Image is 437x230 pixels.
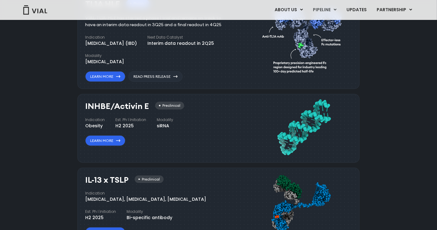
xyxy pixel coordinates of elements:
[372,5,417,15] a: PARTNERSHIPMenu Toggle
[308,5,342,15] a: PIPELINEMenu Toggle
[85,190,206,196] h4: Indication
[85,135,125,146] a: Learn More
[147,35,214,40] h4: Next Data Catalyst
[155,102,184,110] div: Preclinical
[85,71,125,82] a: Learn More
[135,176,164,183] div: Preclinical
[127,214,172,221] div: Bi-specific antibody
[23,5,48,15] img: Vial Logo
[85,102,149,111] h3: INHBE/Activin E
[85,117,105,123] h4: Indication
[85,214,116,221] div: H2 2025
[157,117,173,123] h4: Modality
[85,209,116,214] h4: Est. Ph I Initiation
[85,196,206,203] div: [MEDICAL_DATA], [MEDICAL_DATA], [MEDICAL_DATA]
[85,35,137,40] h4: Indication
[157,123,173,129] div: siRNA
[85,15,230,28] div: VIAL-TL1A-HLE has started a phase 1 trial and remains on track to have an interim data readout in...
[85,40,137,47] div: [MEDICAL_DATA] (IBD)
[85,123,105,129] div: Obesity
[115,123,146,129] div: H2 2025
[342,5,372,15] a: UPDATES
[85,59,124,65] div: [MEDICAL_DATA]
[270,5,308,15] a: ABOUT USMenu Toggle
[128,71,183,82] a: Read Press Release
[85,53,124,59] h4: Modality
[85,176,128,185] h3: IL-13 x TSLP
[115,117,146,123] h4: Est. Ph I Initiation
[127,209,172,214] h4: Modality
[147,40,214,47] div: Interim data readout in 2Q25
